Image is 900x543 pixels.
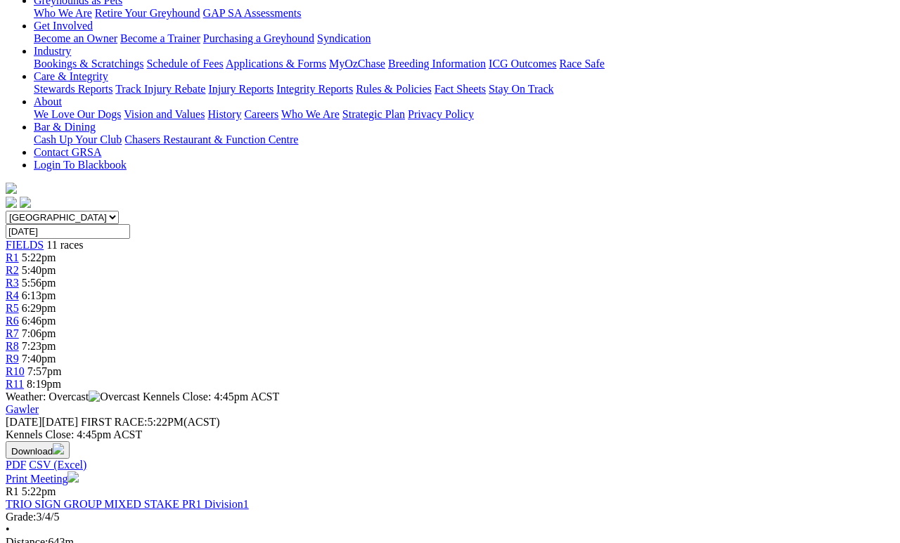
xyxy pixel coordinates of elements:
[6,416,42,428] span: [DATE]
[46,239,83,251] span: 11 races
[203,7,302,19] a: GAP SA Assessments
[34,58,143,70] a: Bookings & Scratchings
[34,146,101,158] a: Contact GRSA
[22,277,56,289] span: 5:56pm
[356,83,432,95] a: Rules & Policies
[6,511,37,523] span: Grade:
[81,416,147,428] span: FIRST RACE:
[6,459,26,471] a: PDF
[6,391,143,403] span: Weather: Overcast
[53,443,64,454] img: download.svg
[34,159,127,171] a: Login To Blackbook
[6,441,70,459] button: Download
[6,353,19,365] a: R9
[143,391,279,403] span: Kennels Close: 4:45pm ACST
[276,83,353,95] a: Integrity Reports
[22,251,56,263] span: 5:22pm
[89,391,140,403] img: Overcast
[489,58,556,70] a: ICG Outcomes
[6,511,894,523] div: 3/4/5
[6,251,19,263] span: R1
[34,70,108,82] a: Care & Integrity
[203,32,314,44] a: Purchasing a Greyhound
[6,403,39,415] a: Gawler
[22,302,56,314] span: 6:29pm
[388,58,486,70] a: Breeding Information
[6,315,19,327] a: R6
[244,108,278,120] a: Careers
[6,498,249,510] a: TRIO SIGN GROUP MIXED STAKE PR1 Division1
[559,58,604,70] a: Race Safe
[34,7,894,20] div: Greyhounds as Pets
[95,7,200,19] a: Retire Your Greyhound
[124,108,205,120] a: Vision and Values
[34,108,894,121] div: About
[6,224,130,239] input: Select date
[6,340,19,352] a: R8
[435,83,486,95] a: Fact Sheets
[34,83,894,96] div: Care & Integrity
[22,315,56,327] span: 6:46pm
[342,108,405,120] a: Strategic Plan
[408,108,474,120] a: Privacy Policy
[6,459,894,471] div: Download
[22,353,56,365] span: 7:40pm
[22,327,56,339] span: 7:06pm
[6,183,17,194] img: logo-grsa-white.png
[115,83,205,95] a: Track Injury Rebate
[27,365,62,377] span: 7:57pm
[6,264,19,276] span: R2
[6,416,78,428] span: [DATE]
[34,133,122,145] a: Cash Up Your Club
[489,83,553,95] a: Stay On Track
[124,133,298,145] a: Chasers Restaurant & Function Centre
[329,58,385,70] a: MyOzChase
[34,45,71,57] a: Industry
[34,83,112,95] a: Stewards Reports
[6,378,24,390] a: R11
[6,289,19,301] a: R4
[6,428,894,441] div: Kennels Close: 4:45pm ACST
[34,121,96,133] a: Bar & Dining
[34,96,62,107] a: About
[81,416,220,428] span: 5:22PM(ACST)
[34,58,894,70] div: Industry
[6,365,25,377] a: R10
[6,327,19,339] a: R7
[34,32,894,45] div: Get Involved
[6,239,44,251] a: FIELDS
[22,340,56,352] span: 7:23pm
[281,108,340,120] a: Who We Are
[22,485,56,497] span: 5:22pm
[6,277,19,289] a: R3
[29,459,86,471] a: CSV (Excel)
[22,264,56,276] span: 5:40pm
[6,197,17,208] img: facebook.svg
[226,58,326,70] a: Applications & Forms
[6,523,10,535] span: •
[120,32,200,44] a: Become a Trainer
[20,197,31,208] img: twitter.svg
[6,302,19,314] a: R5
[208,83,274,95] a: Injury Reports
[34,32,117,44] a: Become an Owner
[34,7,92,19] a: Who We Are
[67,471,79,483] img: printer.svg
[27,378,61,390] span: 8:19pm
[34,108,121,120] a: We Love Our Dogs
[207,108,241,120] a: History
[34,20,93,32] a: Get Involved
[146,58,223,70] a: Schedule of Fees
[22,289,56,301] span: 6:13pm
[6,473,79,485] a: Print Meeting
